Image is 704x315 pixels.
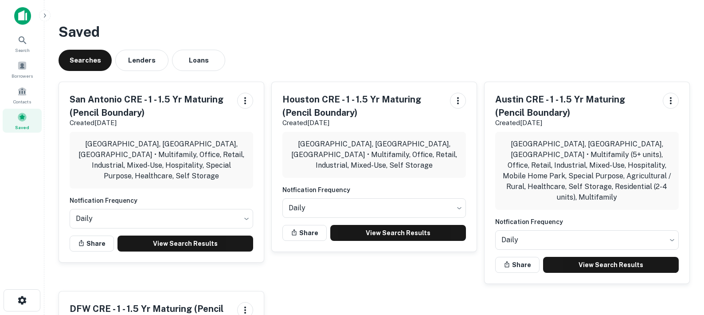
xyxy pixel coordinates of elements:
[495,93,656,119] h5: Austin CRE - 1 - 1.5 Yr Maturing (Pencil Boundary)
[3,57,42,81] a: Borrowers
[282,185,466,195] h6: Notfication Frequency
[70,236,114,252] button: Share
[282,196,466,220] div: Without label
[3,109,42,133] a: Saved
[172,50,225,71] button: Loans
[14,7,31,25] img: capitalize-icon.png
[70,206,253,231] div: Without label
[495,228,679,252] div: Without label
[12,72,33,79] span: Borrowers
[289,139,459,171] p: [GEOGRAPHIC_DATA], [GEOGRAPHIC_DATA], [GEOGRAPHIC_DATA] • Multifamily, Office, Retail, Industrial...
[77,139,246,181] p: [GEOGRAPHIC_DATA], [GEOGRAPHIC_DATA], [GEOGRAPHIC_DATA] • Multifamily, Office, Retail, Industrial...
[15,47,30,54] span: Search
[15,124,29,131] span: Saved
[282,118,443,128] p: Created [DATE]
[660,216,704,258] iframe: Chat Widget
[70,118,230,128] p: Created [DATE]
[502,139,672,203] p: [GEOGRAPHIC_DATA], [GEOGRAPHIC_DATA], [GEOGRAPHIC_DATA] • Multifamily (5+ units), Office, Retail,...
[495,217,679,227] h6: Notfication Frequency
[3,83,42,107] a: Contacts
[117,236,253,252] a: View Search Results
[3,31,42,55] a: Search
[282,225,327,241] button: Share
[495,118,656,128] p: Created [DATE]
[543,257,679,273] a: View Search Results
[115,50,168,71] button: Lenders
[495,257,540,273] button: Share
[13,98,31,105] span: Contacts
[70,93,230,119] h5: San Antonio CRE - 1 - 1.5 Yr Maturing (Pencil Boundary)
[330,225,466,241] a: View Search Results
[59,21,690,43] h3: Saved
[282,93,443,119] h5: Houston CRE - 1 - 1.5 Yr Maturing (Pencil Boundary)
[59,50,112,71] button: Searches
[70,196,253,205] h6: Notfication Frequency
